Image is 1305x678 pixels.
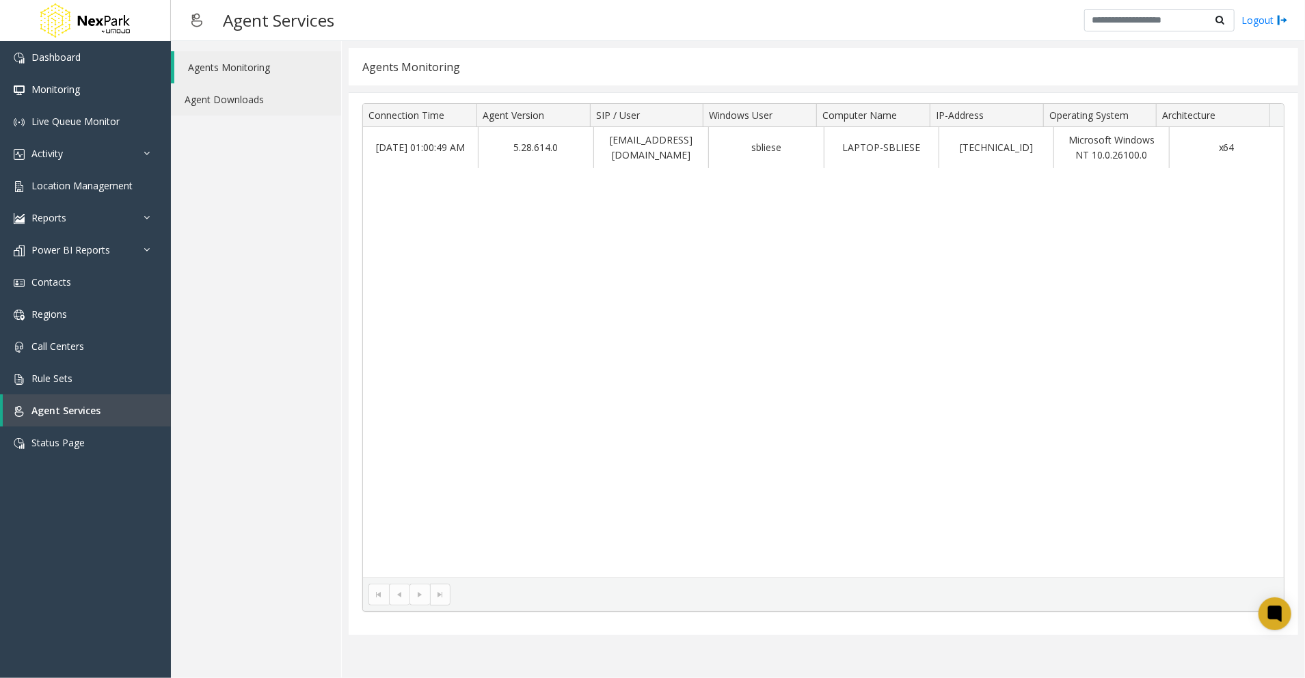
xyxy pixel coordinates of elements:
[14,310,25,321] img: 'icon'
[362,58,460,76] div: Agents Monitoring
[824,127,939,169] td: LAPTOP-SBLIESE
[483,109,544,122] span: Agent Version
[31,275,71,288] span: Contacts
[1049,109,1129,122] span: Operating System
[936,109,984,122] span: IP-Address
[14,374,25,385] img: 'icon'
[31,179,133,192] span: Location Management
[31,436,85,449] span: Status Page
[31,340,84,353] span: Call Centers
[14,277,25,288] img: 'icon'
[363,127,478,169] td: [DATE] 01:00:49 AM
[596,109,640,122] span: SIP / User
[1277,13,1288,27] img: logout
[31,308,67,321] span: Regions
[185,3,209,37] img: pageIcon
[708,127,823,169] td: sbliese
[31,211,66,224] span: Reports
[363,104,1284,578] div: Data table
[14,438,25,449] img: 'icon'
[174,51,341,83] a: Agents Monitoring
[939,127,1053,169] td: [TECHNICAL_ID]
[14,117,25,128] img: 'icon'
[368,109,444,122] span: Connection Time
[1241,13,1288,27] a: Logout
[1053,127,1168,169] td: Microsoft Windows NT 10.0.26100.0
[31,115,120,128] span: Live Queue Monitor
[14,245,25,256] img: 'icon'
[31,51,81,64] span: Dashboard
[14,53,25,64] img: 'icon'
[31,372,72,385] span: Rule Sets
[216,3,341,37] h3: Agent Services
[31,83,80,96] span: Monitoring
[14,149,25,160] img: 'icon'
[31,243,110,256] span: Power BI Reports
[1169,127,1284,169] td: x64
[822,109,897,122] span: Computer Name
[1163,109,1216,122] span: Architecture
[14,342,25,353] img: 'icon'
[710,109,773,122] span: Windows User
[478,127,593,169] td: 5.28.614.0
[14,406,25,417] img: 'icon'
[31,147,63,160] span: Activity
[31,404,100,417] span: Agent Services
[14,85,25,96] img: 'icon'
[593,127,708,169] td: [EMAIL_ADDRESS][DOMAIN_NAME]
[3,394,171,426] a: Agent Services
[14,181,25,192] img: 'icon'
[14,213,25,224] img: 'icon'
[171,83,341,116] a: Agent Downloads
